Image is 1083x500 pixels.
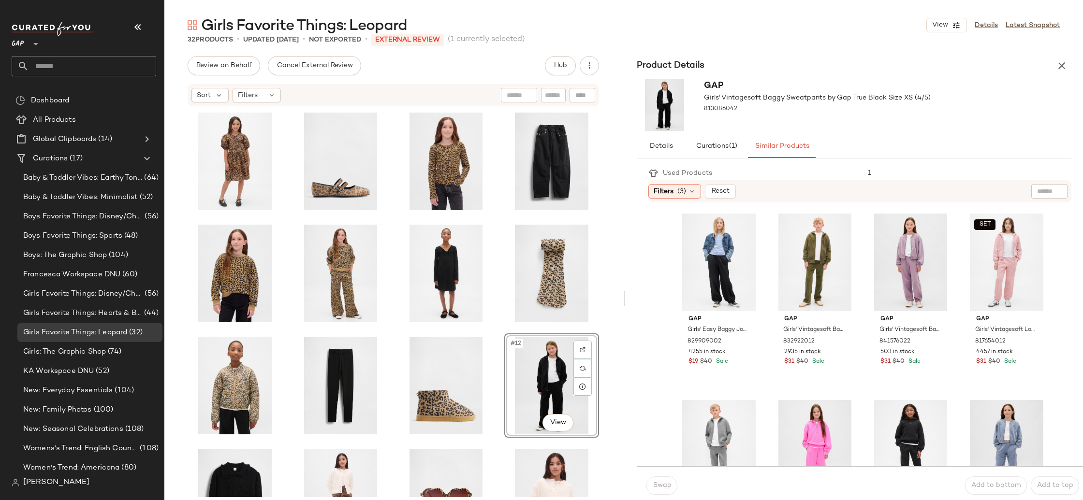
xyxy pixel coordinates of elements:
span: (104) [107,250,128,261]
button: SET [974,219,995,230]
span: Girls Favorite Things: Leopard [201,16,407,36]
span: Hub [554,62,567,70]
span: Sale [810,358,824,365]
span: All Products [33,114,76,126]
img: cn60221463.jpg [681,400,757,498]
span: Sale [714,358,728,365]
img: cn60094865.jpg [402,113,490,210]
img: cn60129599.jpg [296,113,384,210]
span: Dashboard [31,95,69,106]
img: cn60499174.jpg [296,337,384,434]
span: Curations [33,153,68,164]
span: 832922012 [783,337,815,346]
span: Boys Favorite Things: Sports [23,230,122,242]
div: Products [188,35,233,45]
span: $31 [880,357,891,366]
span: Girls' Easy Baggy Joggers by Gap Black Size XS (4/5) [688,326,748,334]
button: View [542,414,573,431]
span: Gap [704,81,723,90]
span: • [237,34,239,45]
button: Hub [545,56,576,75]
span: (3) [677,186,686,197]
span: (17) [68,153,83,164]
span: (1 currently selected) [448,34,525,45]
span: Gap [880,315,941,324]
span: Global Clipboards [33,134,96,145]
span: New: Seasonal Celebrations [23,424,123,435]
span: New: Everyday Essentials [23,385,113,396]
img: cn59997822.jpg [681,214,757,311]
span: (44) [142,308,159,319]
span: 829909002 [688,337,721,346]
span: [PERSON_NAME] [23,477,89,488]
img: svg%3e [15,96,25,105]
span: (64) [142,172,159,184]
a: Latest Snapshot [1006,20,1060,30]
span: Filters [238,90,258,100]
span: (52) [94,366,109,377]
span: Sort [197,90,211,100]
img: cn60260878.jpg [402,225,490,322]
span: 813086042 [704,105,737,114]
span: Girls' Vintagesoft Baggy Sweatpants by Gap True Black Size XS (4/5) [704,93,931,103]
button: Cancel External Review [268,56,361,75]
span: • [365,34,367,45]
span: Girls Favorite Things: Hearts & Bows [23,308,142,319]
p: Not Exported [309,35,361,45]
span: Review on Behalf [196,62,252,70]
span: View [550,419,566,427]
a: Details [975,20,998,30]
span: Gap [784,315,845,324]
span: 841576022 [879,337,910,346]
span: Similar Products [754,143,809,150]
img: cn60416209.jpg [968,400,1045,498]
span: #12 [510,339,523,348]
span: View [932,21,948,29]
button: Reset [705,184,736,199]
button: View [926,18,967,32]
span: (108) [138,443,159,454]
span: Baby & Toddler Vibes: Earthy Tones [23,172,142,184]
img: cn60073867.jpg [508,225,596,322]
span: Girls Favorite Things: Disney/Characters [23,288,143,300]
span: Girls' Vintagesoft Logo Joggers by Gap Pink Standard Size S (6/7) [975,326,1036,334]
img: svg%3e [188,20,197,30]
span: $40 [796,357,808,366]
span: New: Family Photos [23,404,92,415]
span: 503 in stock [880,348,915,357]
span: Boys Favorite Things: Disney/Characters [23,211,143,222]
img: cn60234576.jpg [402,337,490,434]
span: (104) [113,385,134,396]
span: Girls Favorite Things: Leopard [23,327,127,338]
h3: Product Details [625,59,716,72]
img: cn60416042.jpg [637,79,692,131]
span: Sale [907,358,921,365]
p: External REVIEW [371,34,444,46]
img: cn60449312.jpg [776,214,853,311]
div: Used Products [658,168,720,178]
span: Boys: The Graphic Shop [23,250,107,261]
span: • [303,34,305,45]
span: $31 [976,357,986,366]
span: Sale [1002,358,1016,365]
span: Girls: The Graphic Shop [23,346,106,357]
img: cn60095070.jpg [296,225,384,322]
span: $19 [688,357,698,366]
span: SET [979,221,991,228]
span: Filters [654,186,673,197]
div: 1 [860,168,1072,178]
span: Girls' Vintagesoft Baggy Sweatpants by Gap Army Jacket Green Size XL [783,326,844,334]
span: Gap [688,315,749,324]
span: (108) [123,424,144,435]
span: 4255 in stock [688,348,726,357]
span: Reset [711,187,730,195]
span: (48) [122,230,138,242]
span: Francesca Workspace DNU [23,269,120,280]
img: cn60249542.jpg [191,337,279,434]
img: cn60411766.jpg [776,400,853,498]
img: cn60242176.jpg [968,214,1045,311]
span: KA Workspace DNU [23,366,94,377]
img: svg%3e [580,347,585,353]
span: $31 [784,357,794,366]
span: Womens's Trend: English Countryside [23,443,138,454]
